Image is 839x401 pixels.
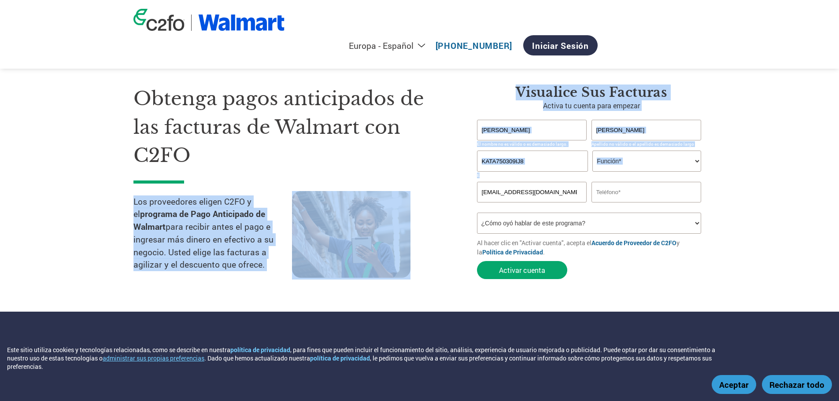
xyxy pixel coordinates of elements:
a: Iniciar sesión [523,35,598,55]
font: programa de Pago Anticipado de Walmart [133,208,265,232]
input: Nombre* [477,120,587,140]
font: Apellido no válido o el apellido es demasiado largo [591,141,694,147]
a: [PHONE_NUMBER] [436,40,513,51]
font: Activar cuenta [499,265,545,275]
font: y la [477,239,680,256]
font: Este sitio utiliza cookies y tecnologías relacionadas, como se describe en nuestra [7,346,230,354]
font: Los proveedores eligen C2FO y el [133,196,251,220]
a: Acuerdo de Proveedor de C2FO [591,239,676,247]
font: para recibir antes el pago e ingresar más dinero en efectivo a su negocio. Usted elige las factur... [133,221,274,270]
font: Número de teléfono inválido [591,203,648,209]
button: Activar cuenta [477,261,567,279]
font: Obtenga pagos anticipados de las facturas de Walmart con C2FO [133,87,424,167]
font: , para fines que pueden incluir el funcionamiento del sitio, análisis, experiencia de usuario mej... [7,346,715,362]
img: trabajador de la cadena de suministro [292,191,410,278]
input: Teléfono* [591,182,702,202]
a: política de privacidad [310,354,370,362]
font: . Dado que hemos actualizado nuestra [204,354,310,362]
font: Aceptar [719,379,749,390]
button: Rechazar todo [762,375,832,394]
font: El nombre no es válido o es demasiado largo. [477,141,568,147]
font: Visualice sus facturas [516,85,667,100]
input: Apellido* [591,120,702,140]
button: administrar sus propias preferencias [103,354,204,362]
font: Rechazar todo [769,379,824,390]
font: Al hacer clic en "Activar cuenta", acepta el [477,239,591,247]
button: Aceptar [712,375,756,394]
font: . [543,248,545,256]
font: El nombre de la empresa no es válido o el nombre de la empresa es demasiado largo [477,173,644,178]
img: logotipo de c2fo [133,9,185,31]
font: Dirección de correo electrónico no válida [477,203,558,209]
a: política de privacidad [230,346,290,354]
input: Nombre de su empresa* [477,151,588,172]
img: Walmart [198,15,285,31]
font: Activa tu cuenta para empezar [543,101,640,110]
a: Política de Privacidad [482,248,543,256]
font: , le pedimos que vuelva a enviar sus preferencias y continuar informado sobre cómo protegemos sus... [7,354,712,371]
select: Título/Rol [592,151,701,172]
font: Iniciar sesión [532,40,589,51]
input: Formato de correo electrónico no válido [477,182,587,202]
